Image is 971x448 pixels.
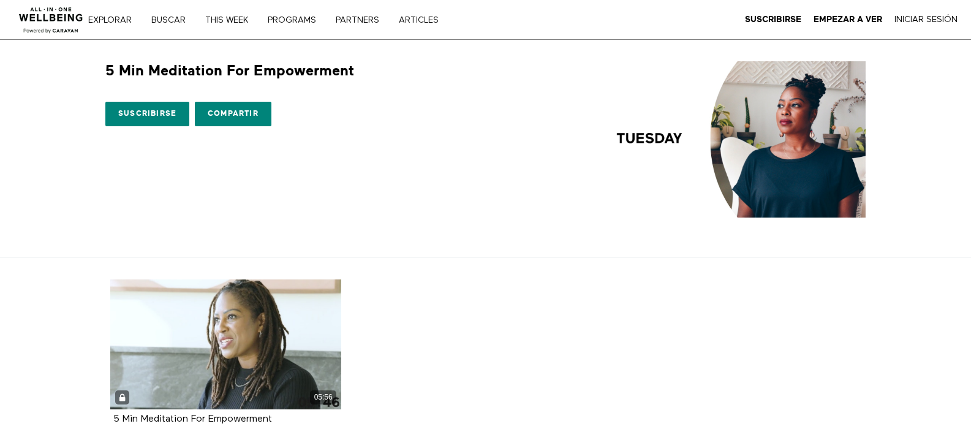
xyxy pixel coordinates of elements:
a: 5 Min Meditation For Empowerment [113,414,272,423]
a: Suscribirse [105,102,189,126]
a: PARTNERS [331,16,392,25]
strong: 5 Min Meditation For Empowerment [113,414,272,424]
a: PROGRAMS [263,16,329,25]
a: ARTICLES [395,16,451,25]
strong: Suscribirse [745,15,801,24]
a: Explorar [84,16,145,25]
img: 5 Min Meditation For Empowerment [588,61,866,218]
a: Empezar a ver [814,14,882,25]
a: Compartir [195,102,271,126]
strong: Empezar a ver [814,15,882,24]
h1: 5 Min Meditation For Empowerment [105,61,354,80]
a: Buscar [147,16,198,25]
a: THIS WEEK [201,16,261,25]
a: Iniciar Sesión [894,14,958,25]
nav: Principal [97,13,464,26]
a: Suscribirse [745,14,801,25]
a: 5 Min Meditation For Empowerment 05:56 [110,279,342,409]
div: 05:56 [310,390,336,404]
